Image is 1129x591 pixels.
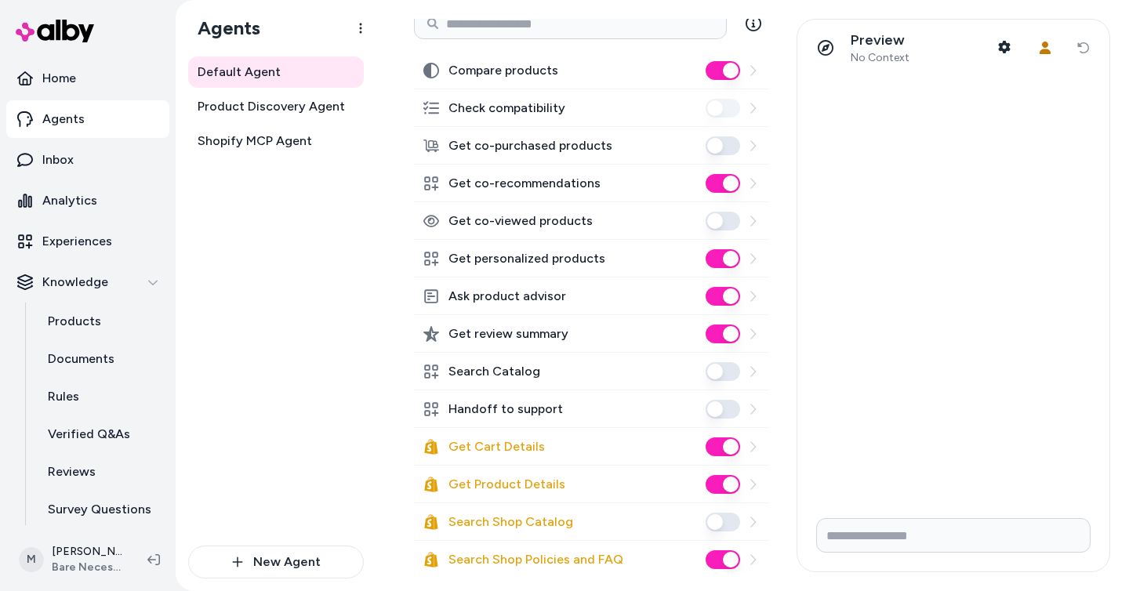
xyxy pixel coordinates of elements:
a: Default Agent [188,56,364,88]
span: Default Agent [198,63,281,82]
a: Agents [6,100,169,138]
a: Verified Q&As [32,415,169,453]
a: Documents [32,340,169,378]
a: Experiences [6,223,169,260]
label: Search Shop Catalog [448,513,573,531]
p: Rules [48,387,79,406]
p: Inbox [42,150,74,169]
label: Check compatibility [448,99,565,118]
img: alby Logo [16,20,94,42]
span: Product Discovery Agent [198,97,345,116]
span: Shopify MCP Agent [198,132,312,150]
label: Ask product advisor [448,287,566,306]
a: Product Discovery Agent [188,91,364,122]
p: Survey Questions [48,500,151,519]
p: Agents [42,110,85,129]
span: Bare Necessities [52,560,122,575]
span: M [19,547,44,572]
a: Shopify MCP Agent [188,125,364,157]
label: Search Shop Policies and FAQ [448,550,623,569]
label: Handoff to support [448,400,563,419]
button: Knowledge [6,263,169,301]
p: Preview [851,31,909,49]
a: Analytics [6,182,169,219]
a: Reviews [32,453,169,491]
label: Search Catalog [448,362,540,381]
a: Inbox [6,141,169,179]
label: Get Cart Details [448,437,545,456]
label: Get co-viewed products [448,212,593,230]
p: Experiences [42,232,112,251]
label: Get Product Details [448,475,565,494]
p: Products [48,312,101,331]
label: Get personalized products [448,249,605,268]
a: Products [32,303,169,340]
p: [PERSON_NAME] [52,544,122,560]
label: Get review summary [448,325,568,343]
p: Knowledge [42,273,108,292]
button: M[PERSON_NAME]Bare Necessities [9,535,135,585]
input: Write your prompt here [816,518,1091,553]
label: Get co-purchased products [448,136,612,155]
button: New Agent [188,546,364,578]
a: Home [6,60,169,97]
p: Reviews [48,462,96,481]
p: Analytics [42,191,97,210]
a: Rules [32,378,169,415]
h1: Agents [185,16,260,40]
p: Documents [48,350,114,368]
p: Verified Q&As [48,425,130,444]
label: Compare products [448,61,558,80]
p: Home [42,69,76,88]
label: Get co-recommendations [448,174,601,193]
span: No Context [851,51,909,65]
a: Survey Questions [32,491,169,528]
